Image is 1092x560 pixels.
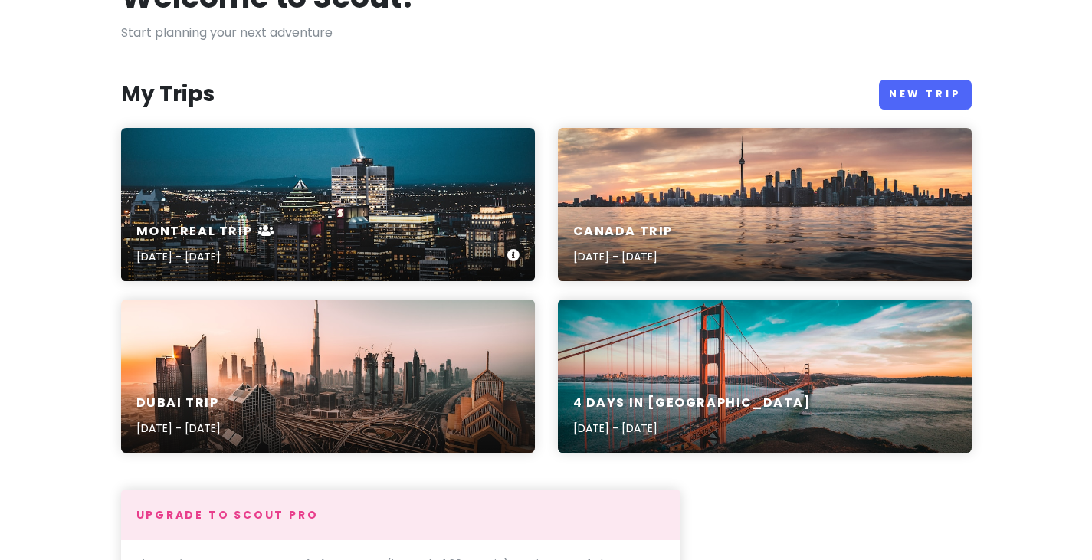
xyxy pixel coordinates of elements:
[558,128,972,281] a: body of water under white cloudy skyCanada Trip[DATE] - [DATE]
[573,395,812,411] h6: 4 Days in [GEOGRAPHIC_DATA]
[136,420,221,437] p: [DATE] - [DATE]
[121,300,535,453] a: aerial photo of city highway surrounded by high-rise buildingsDubai Trip[DATE] - [DATE]
[573,224,674,240] h6: Canada Trip
[121,23,972,43] p: Start planning your next adventure
[573,420,812,437] p: [DATE] - [DATE]
[879,80,972,110] a: New Trip
[136,395,221,411] h6: Dubai Trip
[558,300,972,453] a: 4 Days in [GEOGRAPHIC_DATA][DATE] - [DATE]
[136,508,665,522] h4: Upgrade to Scout Pro
[573,248,674,265] p: [DATE] - [DATE]
[136,224,275,240] h6: Montreal Trip
[121,80,215,108] h3: My Trips
[136,248,275,265] p: [DATE] - [DATE]
[121,128,535,281] a: cityscape under blue skyMontreal Trip[DATE] - [DATE]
